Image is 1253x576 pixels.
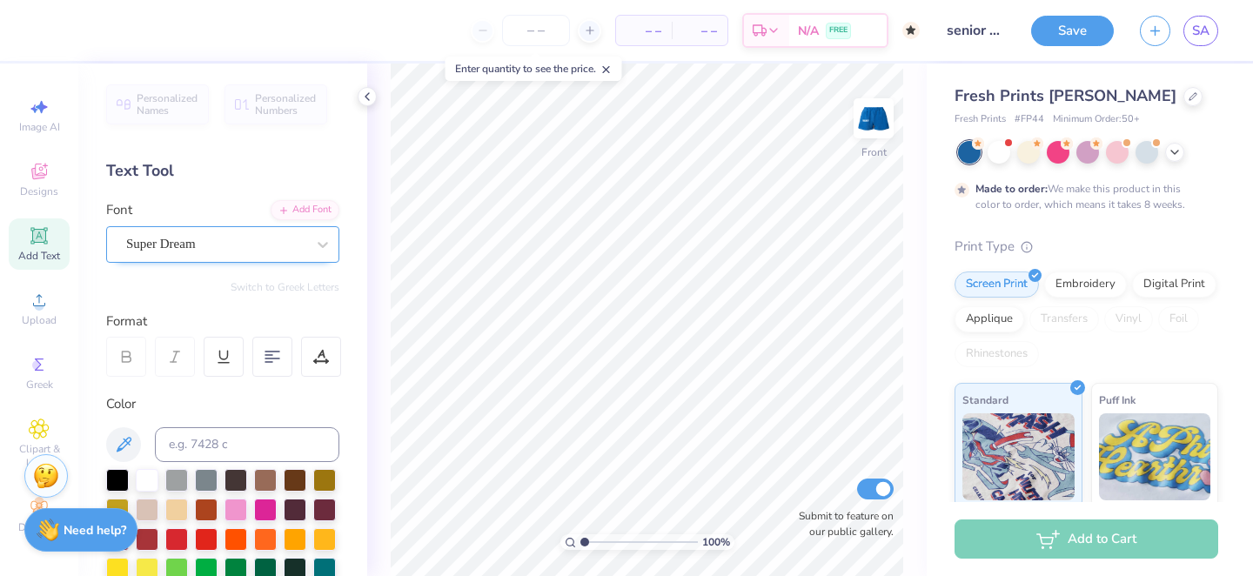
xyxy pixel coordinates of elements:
[106,311,341,332] div: Format
[155,427,339,462] input: e.g. 7428 c
[933,13,1018,48] input: Untitled Design
[789,508,894,539] label: Submit to feature on our public gallery.
[1099,413,1211,500] img: Puff Ink
[9,442,70,470] span: Clipart & logos
[231,280,339,294] button: Switch to Greek Letters
[962,391,1008,409] span: Standard
[829,24,848,37] span: FREE
[22,313,57,327] span: Upload
[798,22,819,40] span: N/A
[502,15,570,46] input: – –
[1183,16,1218,46] a: SA
[18,520,60,534] span: Decorate
[19,120,60,134] span: Image AI
[955,112,1006,127] span: Fresh Prints
[106,159,339,183] div: Text Tool
[975,182,1048,196] strong: Made to order:
[1099,391,1136,409] span: Puff Ink
[955,306,1024,332] div: Applique
[1044,271,1127,298] div: Embroidery
[682,22,717,40] span: – –
[1104,306,1153,332] div: Vinyl
[702,534,730,550] span: 100 %
[20,184,58,198] span: Designs
[856,101,891,136] img: Front
[955,85,1176,106] span: Fresh Prints [PERSON_NAME]
[626,22,661,40] span: – –
[26,378,53,392] span: Greek
[137,92,198,117] span: Personalized Names
[975,181,1189,212] div: We make this product in this color to order, which means it takes 8 weeks.
[446,57,622,81] div: Enter quantity to see the price.
[955,271,1039,298] div: Screen Print
[64,522,126,539] strong: Need help?
[962,413,1075,500] img: Standard
[1031,16,1114,46] button: Save
[955,341,1039,367] div: Rhinestones
[861,144,887,160] div: Front
[1015,112,1044,127] span: # FP44
[106,394,339,414] div: Color
[106,200,132,220] label: Font
[255,92,317,117] span: Personalized Numbers
[18,249,60,263] span: Add Text
[271,200,339,220] div: Add Font
[955,237,1218,257] div: Print Type
[1158,306,1199,332] div: Foil
[1053,112,1140,127] span: Minimum Order: 50 +
[1132,271,1216,298] div: Digital Print
[1192,21,1209,41] span: SA
[1029,306,1099,332] div: Transfers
